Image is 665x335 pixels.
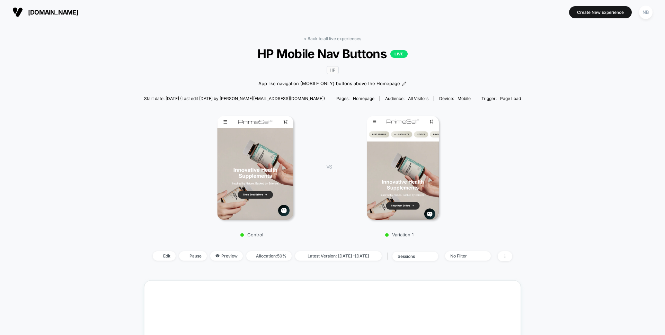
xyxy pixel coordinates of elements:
[191,232,312,237] p: Control
[153,251,176,261] span: Edit
[246,251,292,261] span: Allocation: 50%
[217,116,293,220] img: Control main
[367,116,439,220] img: Variation 1 main
[10,7,80,18] button: [DOMAIN_NAME]
[304,36,361,41] a: < Back to all live experiences
[450,253,478,259] div: No Filter
[336,96,374,101] div: Pages:
[353,96,374,101] span: homepage
[339,232,460,237] p: Variation 1
[639,6,653,19] div: NB
[390,50,408,58] p: LIVE
[326,164,332,170] span: VS
[12,7,23,17] img: Visually logo
[481,96,521,101] div: Trigger:
[434,96,476,101] span: Device:
[144,96,325,101] span: Start date: [DATE] (Last edit [DATE] by [PERSON_NAME][EMAIL_ADDRESS][DOMAIN_NAME])
[327,66,339,74] span: HP
[28,9,78,16] span: [DOMAIN_NAME]
[179,251,207,261] span: Pause
[163,46,502,61] span: HP Mobile Nav Buttons
[258,80,400,87] span: App like navigation (MOBILE ONLY) buttons above the Homepage
[295,251,382,261] span: Latest Version: [DATE] - [DATE]
[637,5,655,19] button: NB
[385,251,392,261] span: |
[385,96,428,101] div: Audience:
[500,96,521,101] span: Page Load
[458,96,471,101] span: mobile
[210,251,243,261] span: Preview
[569,6,632,18] button: Create New Experience
[398,254,425,259] div: sessions
[408,96,428,101] span: All Visitors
